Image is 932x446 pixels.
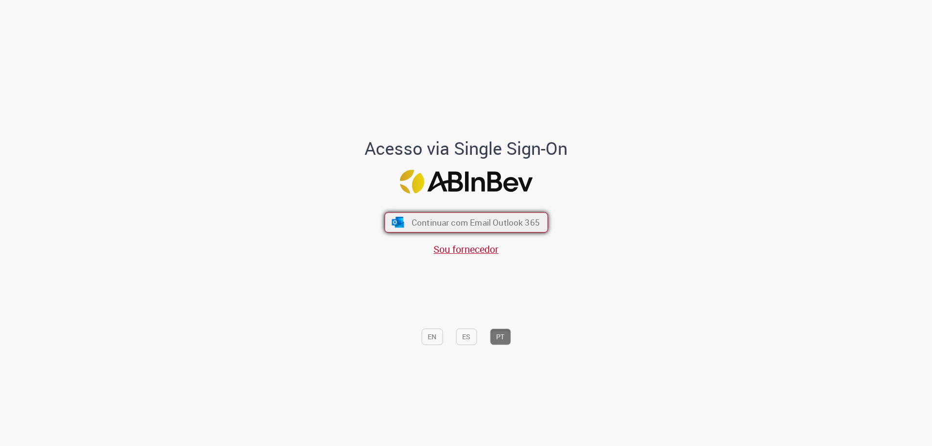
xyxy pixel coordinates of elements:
img: Logo ABInBev [399,170,533,194]
span: Continuar com Email Outlook 365 [411,217,539,228]
button: EN [421,329,443,345]
a: Sou fornecedor [433,243,499,256]
button: PT [490,329,511,345]
button: ES [456,329,477,345]
button: ícone Azure/Microsoft 360 Continuar com Email Outlook 365 [384,213,548,233]
h1: Acesso via Single Sign-On [332,139,601,158]
img: ícone Azure/Microsoft 360 [391,217,405,228]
